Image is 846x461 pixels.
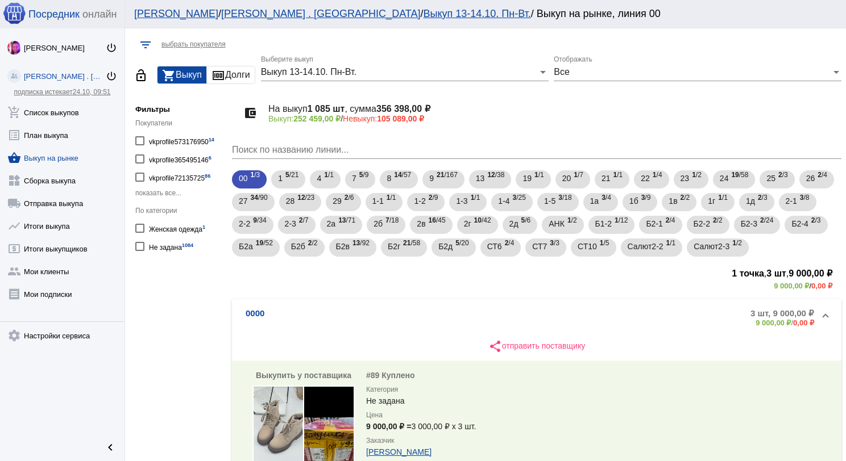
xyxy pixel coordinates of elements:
[429,168,434,188] span: 9
[246,308,264,327] b: 0000
[438,236,453,257] span: Б2д
[394,168,411,191] span: /57
[732,269,764,278] b: 1 точка
[731,168,748,191] span: /58
[522,168,532,188] span: 19
[666,239,670,247] b: 1
[641,191,651,214] span: /9
[182,242,193,248] small: 1084
[476,168,485,188] span: 13
[359,168,369,191] span: /9
[252,370,355,385] div: Выкупить у поставщика
[456,191,467,211] span: 1-3
[7,128,21,142] mat-icon: list_alt
[567,213,577,237] span: /2
[308,239,312,247] b: 2
[232,299,841,336] mat-expansion-panel-header: 00003 шт, 9 000,00 ₽9 000,00 ₽/0,00 ₽
[106,70,117,82] mat-icon: power_settings_new
[423,8,530,19] a: Выкуп 13-14.10. Пн-Вт.
[534,171,538,179] b: 1
[157,66,206,83] button: Выкуп
[24,72,106,81] div: [PERSON_NAME] . [GEOGRAPHIC_DATA]
[464,213,471,234] span: 2г
[387,168,391,188] span: 8
[590,191,599,211] span: 1а
[336,236,350,257] span: Б2в
[299,213,309,237] span: /7
[471,191,480,214] span: /1
[285,213,296,234] span: 2-3
[377,114,424,123] b: 105 089,00 ₽
[666,213,675,237] span: /4
[232,282,832,290] div: /
[387,191,396,214] span: /1
[578,236,597,257] span: СТ10
[681,194,685,202] b: 2
[333,191,342,211] span: 29
[758,191,768,214] span: /3
[239,168,248,188] span: 00
[487,171,495,179] b: 12
[681,191,690,214] span: /2
[268,103,832,114] h4: На выкуп , сумма
[791,213,808,234] span: Б2-4
[352,168,356,188] span: 7
[613,171,617,179] b: 1
[209,155,212,161] small: 6
[488,340,502,353] mat-icon: share
[600,236,609,259] span: /5
[251,171,255,179] b: 1
[134,69,148,82] mat-icon: lock_open
[746,191,755,211] span: 1д
[162,69,176,82] mat-icon: shopping_cart
[629,191,638,211] span: 1б
[437,168,458,191] span: /167
[811,213,821,237] span: /3
[324,171,328,179] b: 1
[653,171,657,179] b: 1
[241,104,259,122] mat-icon: account_balance_wallet
[487,168,504,191] span: /38
[103,441,117,454] mat-icon: chevron_left
[732,236,742,259] span: /2
[806,168,815,188] span: 26
[758,194,762,202] b: 2
[718,191,728,214] span: /1
[558,191,571,214] span: /18
[602,168,611,188] span: 21
[760,216,764,224] b: 2
[562,168,571,188] span: 20
[394,171,401,179] b: 14
[414,191,425,211] span: 1-2
[7,151,21,165] mat-icon: shopping_basket
[385,213,399,237] span: /18
[317,168,321,188] span: 4
[766,168,776,188] span: 25
[471,194,475,202] b: 1
[239,191,248,211] span: 27
[82,9,117,20] span: онлайн
[207,66,255,83] div: Долги
[666,236,676,259] span: /1
[600,239,604,247] b: 1
[550,239,554,247] b: 3
[669,191,677,211] span: 1в
[437,171,444,179] b: 21
[429,191,438,214] span: /9
[7,219,21,233] mat-icon: show_chart
[778,171,782,179] b: 2
[732,239,736,247] b: 1
[521,213,531,237] span: /6
[251,194,258,202] b: 34
[149,220,205,236] div: Женская одежда
[417,213,425,234] span: 2в
[149,133,214,148] div: vkprofile573176950
[429,213,446,237] span: /45
[161,40,226,48] span: выбрать покупателя
[567,216,571,224] b: 1
[212,69,225,82] mat-icon: money
[209,137,214,143] small: 14
[800,194,804,202] b: 3
[353,239,360,247] b: 13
